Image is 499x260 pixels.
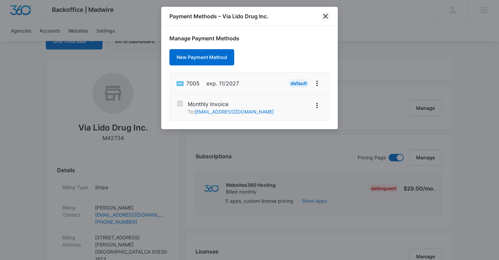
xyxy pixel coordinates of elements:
[195,109,274,115] a: [EMAIL_ADDRESS][DOMAIN_NAME]
[188,108,274,115] p: To:
[321,12,330,20] button: close
[289,79,309,87] div: Default
[169,12,269,20] h1: Payment Methods – Via Lido Drug Inc.
[206,79,239,87] span: exp. 11/2027
[312,100,322,111] button: View More
[312,78,322,89] button: View More
[186,79,200,87] span: American Express ending with
[169,49,234,65] button: New Payment Method
[188,100,274,108] p: Monthly Invoice
[169,34,330,42] h1: Manage Payment Methods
